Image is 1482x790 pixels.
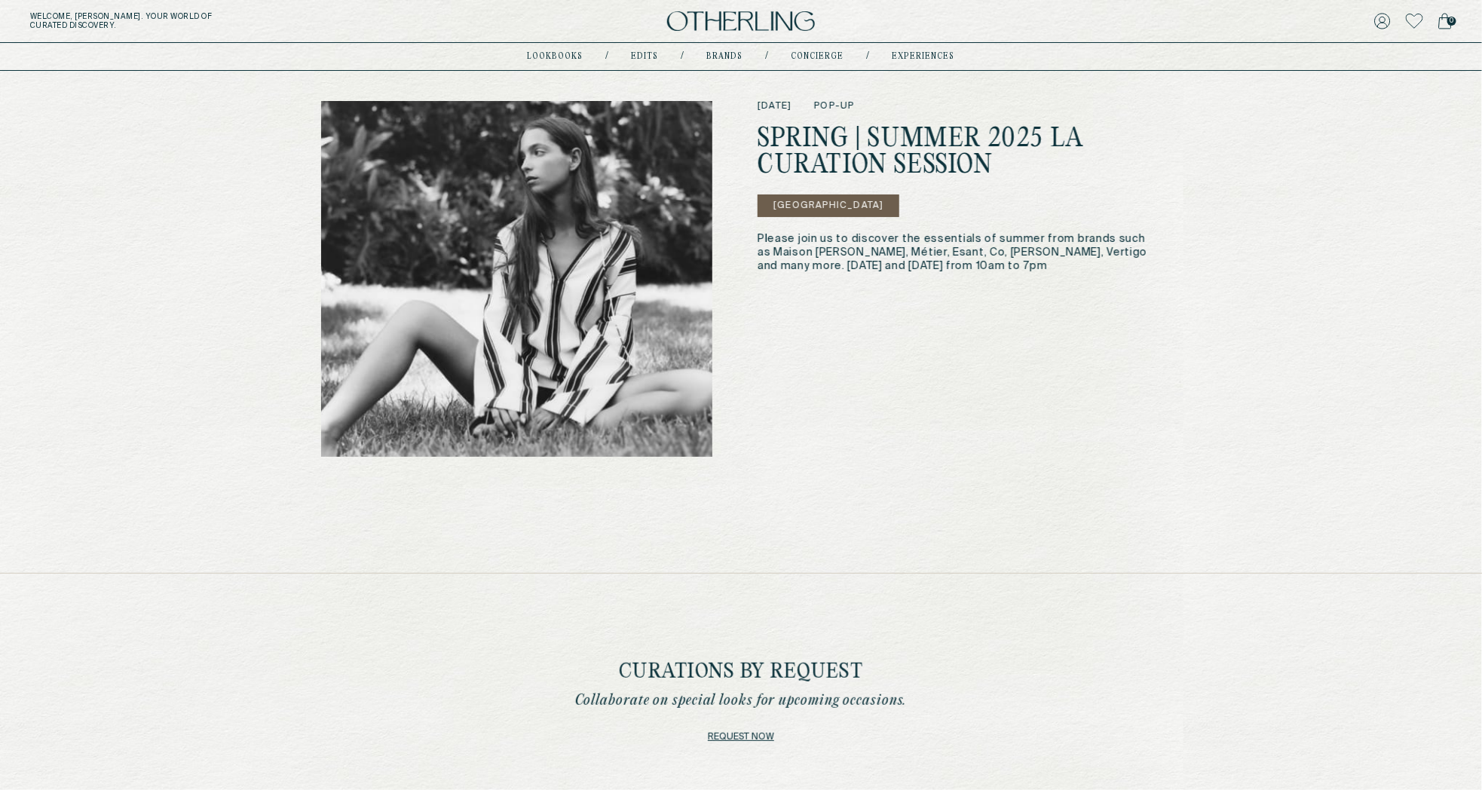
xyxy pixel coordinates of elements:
a: experiences [893,53,955,60]
img: logo [667,11,815,32]
img: event image [321,101,712,457]
a: Request now [708,727,774,748]
a: lookbooks [528,53,583,60]
button: [GEOGRAPHIC_DATA] [758,194,899,217]
a: Brands [707,53,743,60]
span: 0 [1447,17,1456,26]
h2: Curations by Request [619,662,863,683]
div: / [867,51,870,63]
a: concierge [792,53,844,60]
div: / [766,51,769,63]
div: / [681,51,684,63]
p: Collaborate on special looks for upcoming occasions. [575,690,908,712]
div: / [606,51,609,63]
span: pop-up [814,101,854,112]
a: 0 [1438,11,1452,32]
span: [DATE] [758,101,792,112]
p: Please join us to discover the essentials of summer from brands such as Maison [PERSON_NAME], Mét... [758,232,1161,273]
h5: Welcome, [PERSON_NAME] . Your world of curated discovery. [30,12,457,30]
h1: Spring | Summer 2025 La Curation Session [758,127,1161,179]
a: Edits [632,53,659,60]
